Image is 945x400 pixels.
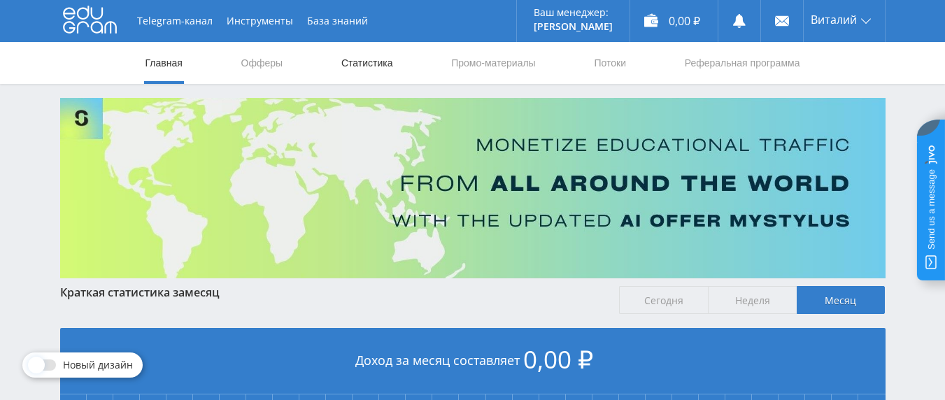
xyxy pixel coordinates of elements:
[534,21,613,32] p: [PERSON_NAME]
[534,7,613,18] p: Ваш менеджер:
[592,42,627,84] a: Потоки
[708,286,797,314] span: Неделя
[450,42,537,84] a: Промо-материалы
[60,286,606,299] div: Краткая статистика за
[523,343,593,376] span: 0,00 ₽
[683,42,802,84] a: Реферальная программа
[811,14,857,25] span: Виталий
[63,359,133,371] span: Новый дизайн
[340,42,395,84] a: Статистика
[144,42,184,84] a: Главная
[797,286,886,314] span: Месяц
[60,328,886,394] div: Доход за месяц составляет
[60,98,886,278] img: Banner
[185,285,220,300] span: месяц
[240,42,285,84] a: Офферы
[619,286,708,314] span: Сегодня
